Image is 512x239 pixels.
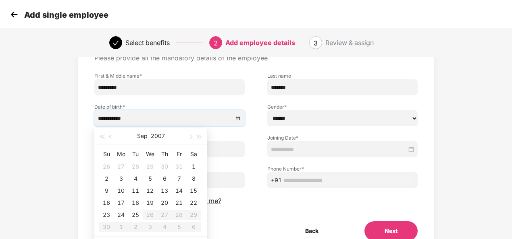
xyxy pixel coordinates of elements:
[99,209,114,221] td: 2007-09-23
[186,185,201,197] td: 2007-09-15
[325,36,374,49] div: Review & assign
[157,185,172,197] td: 2007-09-13
[99,185,114,197] td: 2007-09-09
[145,162,155,171] div: 29
[143,185,157,197] td: 2007-09-12
[8,8,20,21] img: svg+xml;base64,PHN2ZyB4bWxucz0iaHR0cDovL3d3dy53My5vcmcvMjAwMC9zdmciIHdpZHRoPSIzMCIgaGVpZ2h0PSIzMC...
[94,103,245,110] label: Date of birth
[143,197,157,209] td: 2007-09-19
[99,161,114,173] td: 2007-08-26
[131,198,140,208] div: 18
[114,148,128,161] th: Mo
[314,39,318,47] span: 3
[271,176,282,185] span: +91
[128,148,143,161] th: Tu
[128,209,143,221] td: 2007-09-25
[189,162,198,171] div: 1
[102,162,111,171] div: 26
[131,210,140,220] div: 25
[116,186,126,196] div: 10
[186,148,201,161] th: Sa
[102,210,111,220] div: 23
[128,173,143,185] td: 2007-09-04
[172,197,186,209] td: 2007-09-21
[112,40,119,46] span: check
[186,173,201,185] td: 2007-09-08
[186,161,201,173] td: 2007-09-01
[189,186,198,196] div: 15
[160,186,169,196] div: 13
[145,174,155,183] div: 5
[214,39,218,47] span: 2
[114,173,128,185] td: 2007-09-03
[131,174,140,183] div: 4
[267,72,418,79] label: Last name
[172,185,186,197] td: 2007-09-14
[116,162,126,171] div: 27
[174,186,184,196] div: 14
[160,198,169,208] div: 20
[102,198,111,208] div: 16
[128,197,143,209] td: 2007-09-18
[131,186,140,196] div: 11
[116,210,126,220] div: 24
[267,134,418,141] label: Joining Date
[114,185,128,197] td: 2007-09-10
[24,10,108,20] p: Add single employee
[225,36,295,49] div: Add employee details
[267,165,418,172] label: Phone Number
[189,174,198,183] div: 8
[128,185,143,197] td: 2007-09-11
[189,198,198,208] div: 22
[102,174,111,183] div: 2
[114,209,128,221] td: 2007-09-24
[99,173,114,185] td: 2007-09-02
[267,103,418,110] label: Gender
[116,198,126,208] div: 17
[145,186,155,196] div: 12
[174,174,184,183] div: 7
[143,161,157,173] td: 2007-08-29
[94,72,245,79] label: First & Middle name
[116,174,126,183] div: 3
[128,161,143,173] td: 2007-08-28
[186,197,201,209] td: 2007-09-22
[94,54,418,62] p: Please provide all the mandatory details of the employee
[151,128,165,144] button: 2007
[143,148,157,161] th: We
[114,161,128,173] td: 2007-08-27
[102,186,111,196] div: 9
[174,162,184,171] div: 31
[157,173,172,185] td: 2007-09-06
[99,148,114,161] th: Su
[114,197,128,209] td: 2007-09-17
[157,148,172,161] th: Th
[172,148,186,161] th: Fr
[145,198,155,208] div: 19
[157,161,172,173] td: 2007-08-30
[172,173,186,185] td: 2007-09-07
[137,128,148,144] button: Sep
[131,162,140,171] div: 28
[99,197,114,209] td: 2007-09-16
[125,36,170,49] div: Select benefits
[174,198,184,208] div: 21
[160,174,169,183] div: 6
[143,173,157,185] td: 2007-09-05
[160,162,169,171] div: 30
[172,161,186,173] td: 2007-08-31
[157,197,172,209] td: 2007-09-20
